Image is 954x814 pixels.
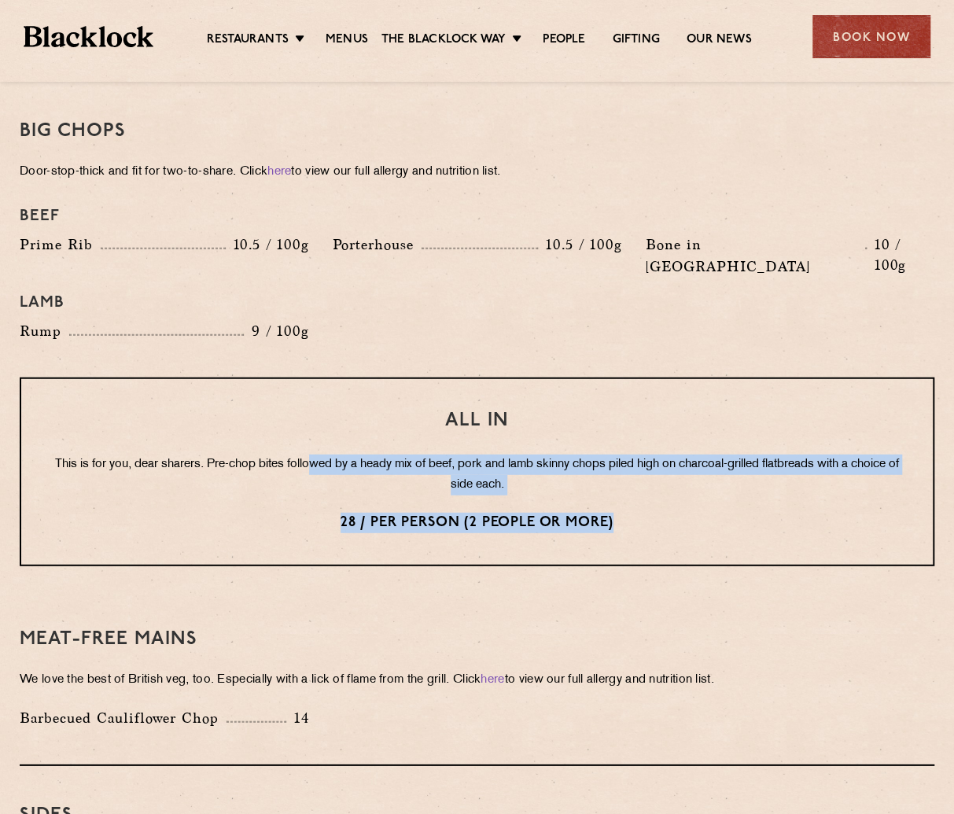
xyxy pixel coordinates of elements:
p: 14 [286,708,309,728]
p: Barbecued Cauliflower Chop [20,707,227,729]
h4: Lamb [20,293,934,312]
p: 28 / per person (2 people or more) [53,513,901,533]
p: We love the best of British veg, too. Especially with a lick of flame from the grill. Click to vi... [20,669,934,691]
h3: Big Chops [20,121,934,142]
a: Restaurants [207,32,289,50]
a: here [267,166,291,178]
div: Book Now [812,15,930,58]
h4: Beef [20,207,934,226]
a: Menus [326,32,368,50]
a: here [481,674,504,686]
a: Our News [687,32,752,50]
p: 10.5 / 100g [538,234,621,255]
p: Bone in [GEOGRAPHIC_DATA] [645,234,864,278]
h3: Meat-Free mains [20,629,934,650]
p: 10 / 100g [867,234,934,275]
p: 10.5 / 100g [226,234,309,255]
p: Porterhouse [333,234,422,256]
a: The Blacklock Way [381,32,506,50]
p: Door-stop-thick and fit for two-to-share. Click to view our full allergy and nutrition list. [20,161,934,183]
a: Gifting [612,32,659,50]
p: Rump [20,320,69,342]
p: This is for you, dear sharers. Pre-chop bites followed by a heady mix of beef, pork and lamb skin... [53,455,901,495]
img: BL_Textured_Logo-footer-cropped.svg [24,26,153,48]
a: People [543,32,585,50]
h3: All In [53,411,901,431]
p: Prime Rib [20,234,101,256]
p: 9 / 100g [244,321,309,341]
